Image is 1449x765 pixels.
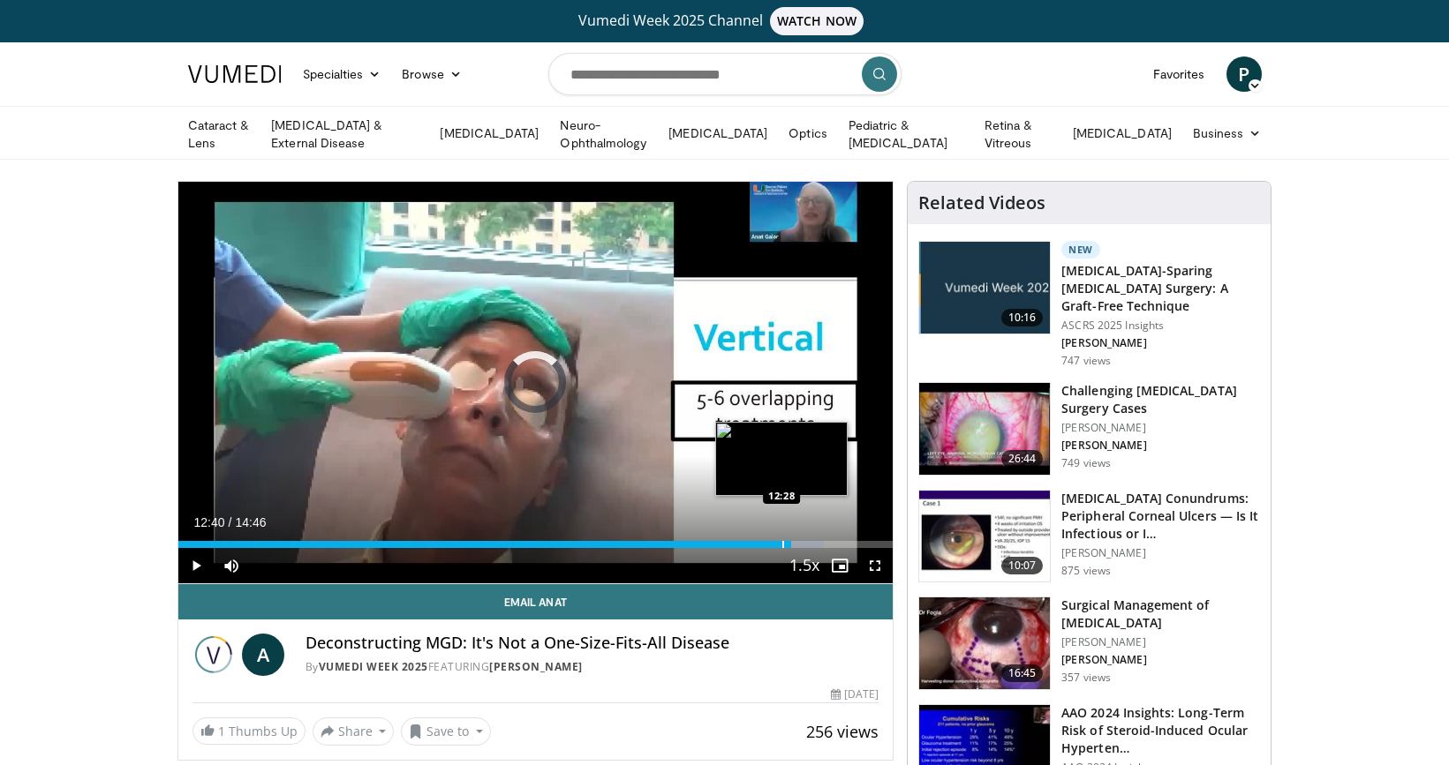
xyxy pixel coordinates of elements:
[658,116,778,151] a: [MEDICAL_DATA]
[218,723,225,739] span: 1
[1061,354,1111,368] p: 747 views
[1061,490,1260,543] h3: [MEDICAL_DATA] Conundrums: Peripheral Corneal Ulcers — Is It Infectious or I…
[1062,116,1182,151] a: [MEDICAL_DATA]
[919,597,1050,689] img: 7b07ef4f-7000-4ba4-89ad-39d958bbfcae.150x105_q85_crop-smart_upscale.jpg
[1143,56,1216,92] a: Favorites
[1182,116,1272,151] a: Business
[918,241,1260,368] a: 10:16 New [MEDICAL_DATA]-Sparing [MEDICAL_DATA] Surgery: A Graft-Free Technique ASCRS 2025 Insigh...
[194,515,225,529] span: 12:40
[192,634,235,676] img: Vumedi Week 2025
[806,721,879,742] span: 256 views
[1061,653,1260,667] p: [PERSON_NAME]
[1001,450,1044,468] span: 26:44
[838,116,974,152] a: Pediatric & [MEDICAL_DATA]
[974,116,1062,152] a: Retina & Vitreous
[918,192,1045,214] h4: Related Videos
[1061,546,1260,560] p: [PERSON_NAME]
[1061,336,1260,350] p: [PERSON_NAME]
[1001,309,1044,326] span: 10:16
[313,717,395,746] button: Share
[918,596,1260,690] a: 16:45 Surgical Management of [MEDICAL_DATA] [PERSON_NAME] [PERSON_NAME] 357 views
[1001,557,1044,574] span: 10:07
[1061,564,1111,578] p: 875 views
[1061,262,1260,315] h3: [MEDICAL_DATA]-Sparing [MEDICAL_DATA] Surgery: A Graft-Free Technique
[235,515,266,529] span: 14:46
[229,515,232,529] span: /
[292,56,392,92] a: Specialties
[391,56,472,92] a: Browse
[787,548,822,583] button: Playback Rate
[919,383,1050,475] img: 05a6f048-9eed-46a7-93e1-844e43fc910c.150x105_q85_crop-smart_upscale.jpg
[549,116,658,152] a: Neuro-Ophthalmology
[1061,671,1111,685] p: 357 views
[548,53,902,95] input: Search topics, interventions
[1061,421,1260,435] p: [PERSON_NAME]
[178,584,894,619] a: Email Anat
[1061,456,1111,470] p: 749 views
[822,548,857,583] button: Enable picture-in-picture mode
[1001,664,1044,682] span: 16:45
[1061,319,1260,333] p: ASCRS 2025 Insights
[191,7,1259,35] a: Vumedi Week 2025 ChannelWATCH NOW
[919,491,1050,582] img: 5ede7c1e-2637-46cb-a546-16fd546e0e1e.150x105_q85_crop-smart_upscale.jpg
[857,548,893,583] button: Fullscreen
[715,422,848,496] img: image.jpeg
[401,717,491,746] button: Save to
[178,182,894,584] video-js: Video Player
[1061,382,1260,417] h3: Challenging [MEDICAL_DATA] Surgery Cases
[1061,596,1260,632] h3: Surgical Management of [MEDICAL_DATA]
[1061,241,1100,259] p: New
[778,116,837,151] a: Optics
[242,634,284,676] a: A
[319,659,428,674] a: Vumedi Week 2025
[831,686,879,702] div: [DATE]
[1226,56,1262,92] a: P
[178,541,894,548] div: Progress Bar
[918,382,1260,476] a: 26:44 Challenging [MEDICAL_DATA] Surgery Cases [PERSON_NAME] [PERSON_NAME] 749 views
[188,65,282,83] img: VuMedi Logo
[306,659,879,675] div: By FEATURING
[192,717,306,745] a: 1 Thumbs Up
[429,116,549,151] a: [MEDICAL_DATA]
[1061,439,1260,453] p: [PERSON_NAME]
[918,490,1260,583] a: 10:07 [MEDICAL_DATA] Conundrums: Peripheral Corneal Ulcers — Is It Infectious or I… [PERSON_NAME]...
[919,242,1050,334] img: e2db3364-8554-489a-9e60-297bee4c90d2.jpg.150x105_q85_crop-smart_upscale.jpg
[489,659,583,674] a: [PERSON_NAME]
[1061,704,1260,757] h3: AAO 2024 Insights: Long-Term Risk of Steroid-Induced Ocular Hyperten…
[177,116,261,152] a: Cataract & Lens
[214,548,249,583] button: Mute
[1061,635,1260,649] p: [PERSON_NAME]
[306,634,879,653] h4: Deconstructing MGD: It's Not a One-Size-Fits-All Disease
[770,7,864,35] span: WATCH NOW
[178,548,214,583] button: Play
[260,116,429,152] a: [MEDICAL_DATA] & External Disease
